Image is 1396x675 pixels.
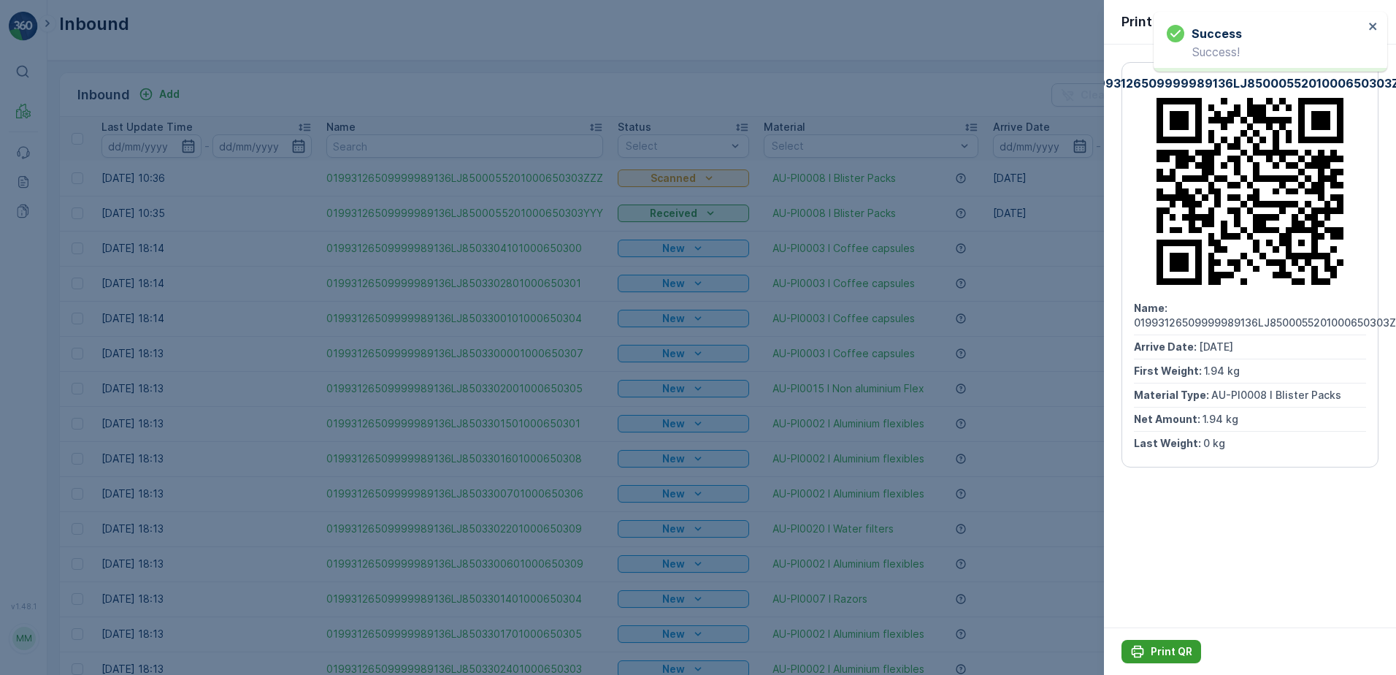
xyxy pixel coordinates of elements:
[1134,365,1204,377] span: First Weight :
[1204,365,1240,377] span: 1.94 kg
[1134,302,1167,314] span: Name :
[83,288,111,300] span: 2.1 kg
[1121,12,1173,32] p: Print QR
[1167,45,1364,58] p: Success!
[1203,413,1238,425] span: 1.94 kg
[12,312,90,324] span: Material Type :
[530,12,864,30] p: 01993126509999989136LJ8500055201000650303YYY
[1121,640,1201,663] button: Print QR
[1134,413,1203,425] span: Net Amount :
[12,288,83,300] span: First Weight :
[1199,340,1233,353] span: [DATE]
[1134,437,1203,449] span: Last Weight :
[12,360,82,373] span: Last Weight :
[12,336,81,348] span: Net Amount :
[1134,340,1199,353] span: Arrive Date :
[1192,25,1242,42] h3: Success
[1134,389,1211,401] span: Material Type :
[1368,20,1378,34] button: close
[81,336,110,348] span: 2.1 kg
[82,360,104,373] span: 0 kg
[48,240,326,252] span: 01993126509999989136LJ8500055201000650303YYY
[1151,644,1192,659] p: Print QR
[12,264,77,276] span: Arrive Date :
[77,264,112,276] span: [DATE]
[1203,437,1225,449] span: 0 kg
[90,312,220,324] span: AU-PI0008 I Blister Packs
[12,240,48,252] span: Name :
[1211,389,1341,401] span: AU-PI0008 I Blister Packs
